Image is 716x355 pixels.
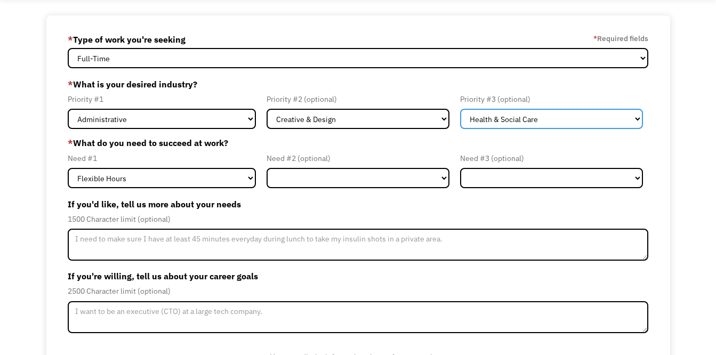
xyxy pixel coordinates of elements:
[593,32,648,45] label: Required fields
[460,152,643,165] div: Need #3 (optional)
[267,152,449,165] div: Need #2 (optional)
[68,152,256,165] div: Need #1
[267,93,449,106] div: Priority #2 (optional)
[68,268,648,285] label: If you're willing, tell us about your career goals
[68,31,186,48] label: Type of work you're seeking
[68,136,648,149] label: What do you need to succeed at work?
[68,285,648,297] div: 2500 Character limit (optional)
[460,93,643,106] div: Priority #3 (optional)
[68,93,256,106] div: Priority #1
[68,196,648,213] label: If you'd like, tell us more about your needs
[68,213,648,225] div: 1500 Character limit (optional)
[68,76,648,93] label: What is your desired industry?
